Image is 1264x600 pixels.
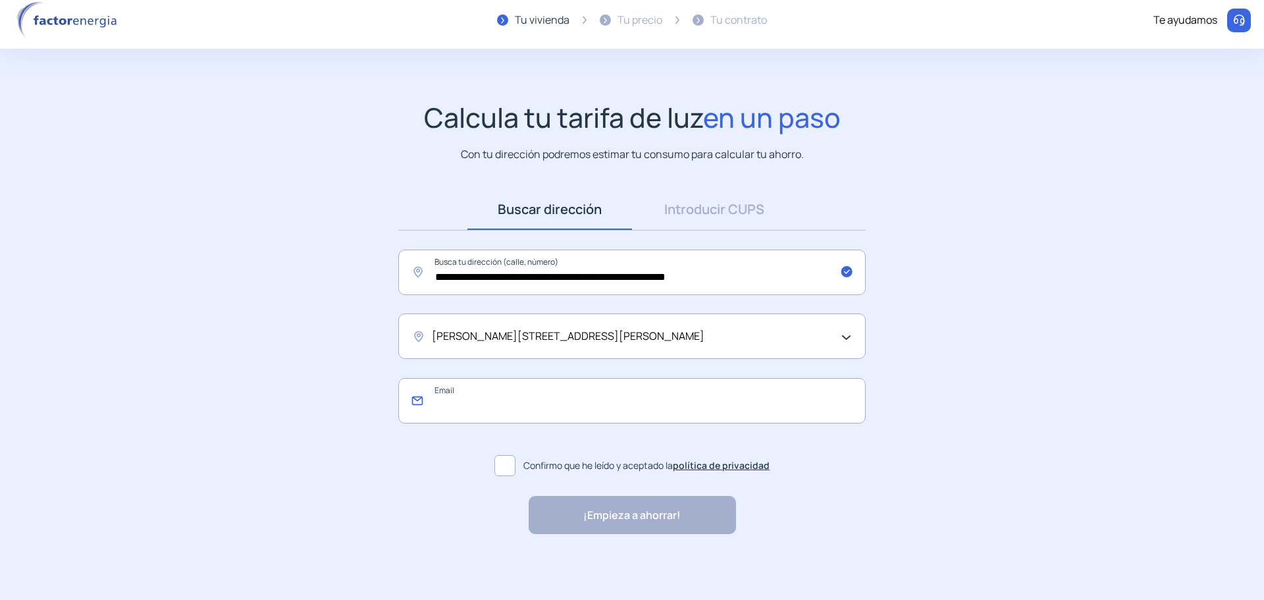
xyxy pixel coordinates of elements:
p: Con tu dirección podremos estimar tu consumo para calcular tu ahorro. [461,146,804,163]
div: Tu vivienda [515,12,569,29]
a: Introducir CUPS [632,189,797,230]
a: política de privacidad [673,459,770,472]
a: Buscar dirección [467,189,632,230]
span: Confirmo que he leído y aceptado la [523,458,770,473]
img: logo factor [13,1,125,40]
span: [PERSON_NAME][STREET_ADDRESS][PERSON_NAME] [432,328,704,345]
div: Te ayudamos [1153,12,1217,29]
div: Tu precio [618,12,662,29]
img: llamar [1232,14,1246,27]
p: "Rapidez y buen trato al cliente" [507,551,659,568]
span: en un paso [703,99,841,136]
h1: Calcula tu tarifa de luz [424,101,841,134]
img: Trustpilot [666,555,758,564]
div: Tu contrato [710,12,767,29]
